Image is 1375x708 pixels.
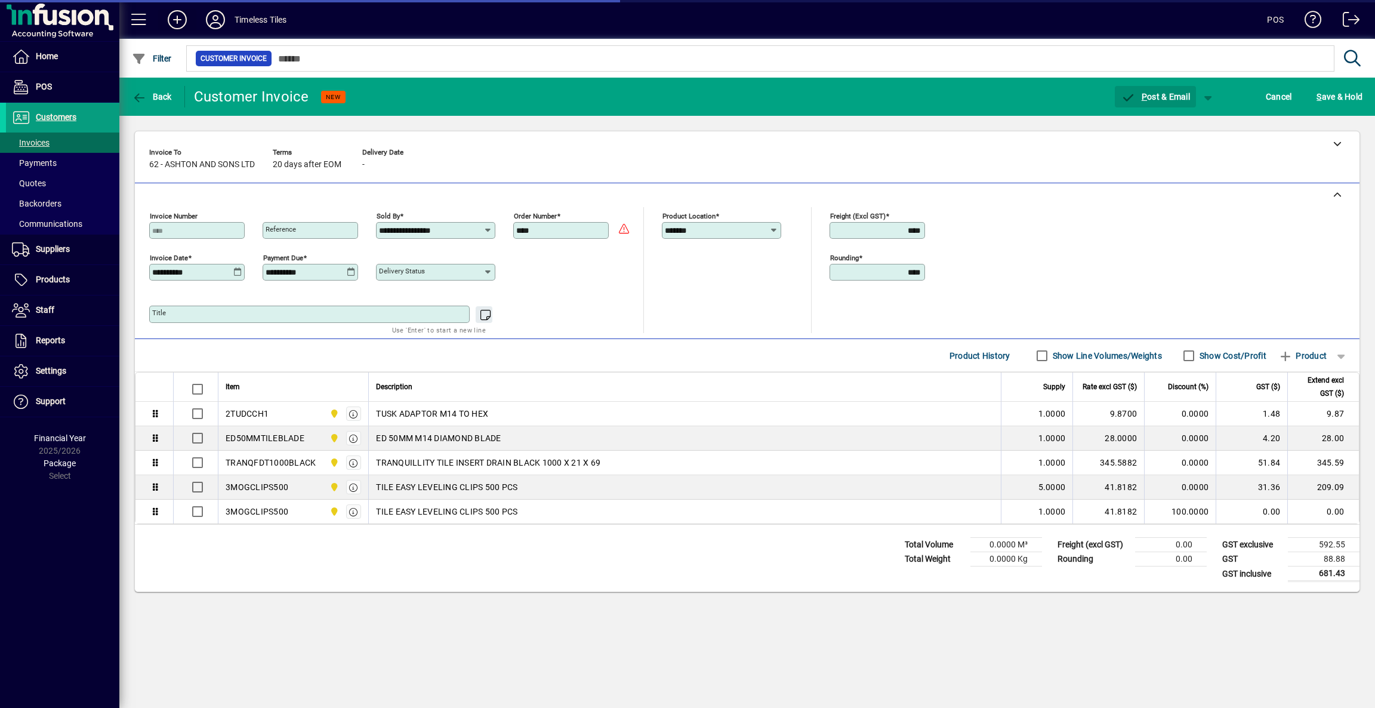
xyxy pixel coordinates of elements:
td: Rounding [1052,552,1135,567]
span: ost & Email [1121,92,1190,101]
span: Communications [12,219,82,229]
a: Quotes [6,173,119,193]
span: 1.0000 [1038,457,1066,469]
span: Discount (%) [1168,380,1208,393]
mat-label: Payment due [263,254,303,262]
span: Suppliers [36,244,70,254]
app-page-header-button: Back [119,86,185,107]
a: Payments [6,153,119,173]
td: 0.00 [1135,538,1207,552]
span: Reports [36,335,65,345]
td: 592.55 [1288,538,1359,552]
span: P [1142,92,1147,101]
span: Package [44,458,76,468]
button: Back [129,86,175,107]
span: ED 50MM M14 DIAMOND BLADE [376,432,501,444]
span: Support [36,396,66,406]
span: Filter [132,54,172,63]
span: Settings [36,366,66,375]
mat-label: Invoice number [150,212,198,220]
span: 20 days after EOM [273,160,341,170]
td: 4.20 [1216,426,1287,451]
a: Support [6,387,119,417]
td: 0.0000 [1144,475,1216,500]
span: Dunedin [326,481,340,494]
a: Communications [6,214,119,234]
td: 28.00 [1287,426,1359,451]
span: Dunedin [326,505,340,518]
span: ave & Hold [1317,87,1362,106]
span: TILE EASY LEVELING CLIPS 500 PCS [376,481,517,493]
button: Cancel [1263,86,1295,107]
button: Save & Hold [1314,86,1365,107]
button: Post & Email [1115,86,1196,107]
button: Add [158,9,196,30]
span: TUSK ADAPTOR M14 TO HEX [376,408,488,420]
td: 209.09 [1287,475,1359,500]
div: 345.5882 [1080,457,1137,469]
mat-label: Reference [266,225,296,233]
button: Product History [945,345,1015,367]
div: TRANQFDT1000BLACK [226,457,316,469]
span: Financial Year [34,433,86,443]
span: GST ($) [1256,380,1280,393]
td: 681.43 [1288,567,1359,581]
div: 41.8182 [1080,506,1137,518]
a: Products [6,265,119,295]
td: 31.36 [1216,475,1287,500]
span: S [1317,92,1321,101]
span: Description [376,380,412,393]
span: Staff [36,305,54,315]
span: 1.0000 [1038,432,1066,444]
button: Product [1272,345,1333,367]
mat-label: Order number [514,212,557,220]
label: Show Cost/Profit [1197,350,1266,362]
span: TILE EASY LEVELING CLIPS 500 PCS [376,506,517,518]
span: 1.0000 [1038,506,1066,518]
mat-hint: Use 'Enter' to start a new line [392,323,486,337]
span: Customer Invoice [201,53,267,64]
span: 5.0000 [1038,481,1066,493]
mat-label: Invoice date [150,254,188,262]
span: Dunedin [326,432,340,445]
td: 0.0000 M³ [970,538,1042,552]
td: 0.00 [1287,500,1359,524]
td: 0.0000 [1144,451,1216,475]
td: 0.0000 [1144,426,1216,451]
div: 9.8700 [1080,408,1137,420]
div: Customer Invoice [194,87,309,106]
td: 0.0000 Kg [970,552,1042,567]
span: Cancel [1266,87,1292,106]
a: Invoices [6,133,119,153]
span: 62 - ASHTON AND SONS LTD [149,160,255,170]
span: TRANQUILLITY TILE INSERT DRAIN BLACK 1000 X 21 X 69 [376,457,600,469]
a: Home [6,42,119,72]
td: Total Volume [899,538,970,552]
label: Show Line Volumes/Weights [1050,350,1162,362]
span: Products [36,275,70,284]
div: Timeless Tiles [235,10,286,29]
span: Extend excl GST ($) [1295,374,1344,400]
td: 9.87 [1287,402,1359,426]
span: Quotes [12,178,46,188]
td: 1.48 [1216,402,1287,426]
div: ED50MMTILEBLADE [226,432,304,444]
a: Settings [6,356,119,386]
div: 28.0000 [1080,432,1137,444]
span: Dunedin [326,456,340,469]
td: 100.0000 [1144,500,1216,524]
mat-label: Product location [662,212,716,220]
div: 41.8182 [1080,481,1137,493]
span: Backorders [12,199,61,208]
td: 345.59 [1287,451,1359,475]
mat-label: Sold by [377,212,400,220]
div: POS [1267,10,1284,29]
span: Supply [1043,380,1065,393]
a: Reports [6,326,119,356]
mat-label: Rounding [830,254,859,262]
div: 2TUDCCH1 [226,408,269,420]
span: NEW [326,93,341,101]
td: 51.84 [1216,451,1287,475]
td: 0.00 [1135,552,1207,567]
span: 1.0000 [1038,408,1066,420]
